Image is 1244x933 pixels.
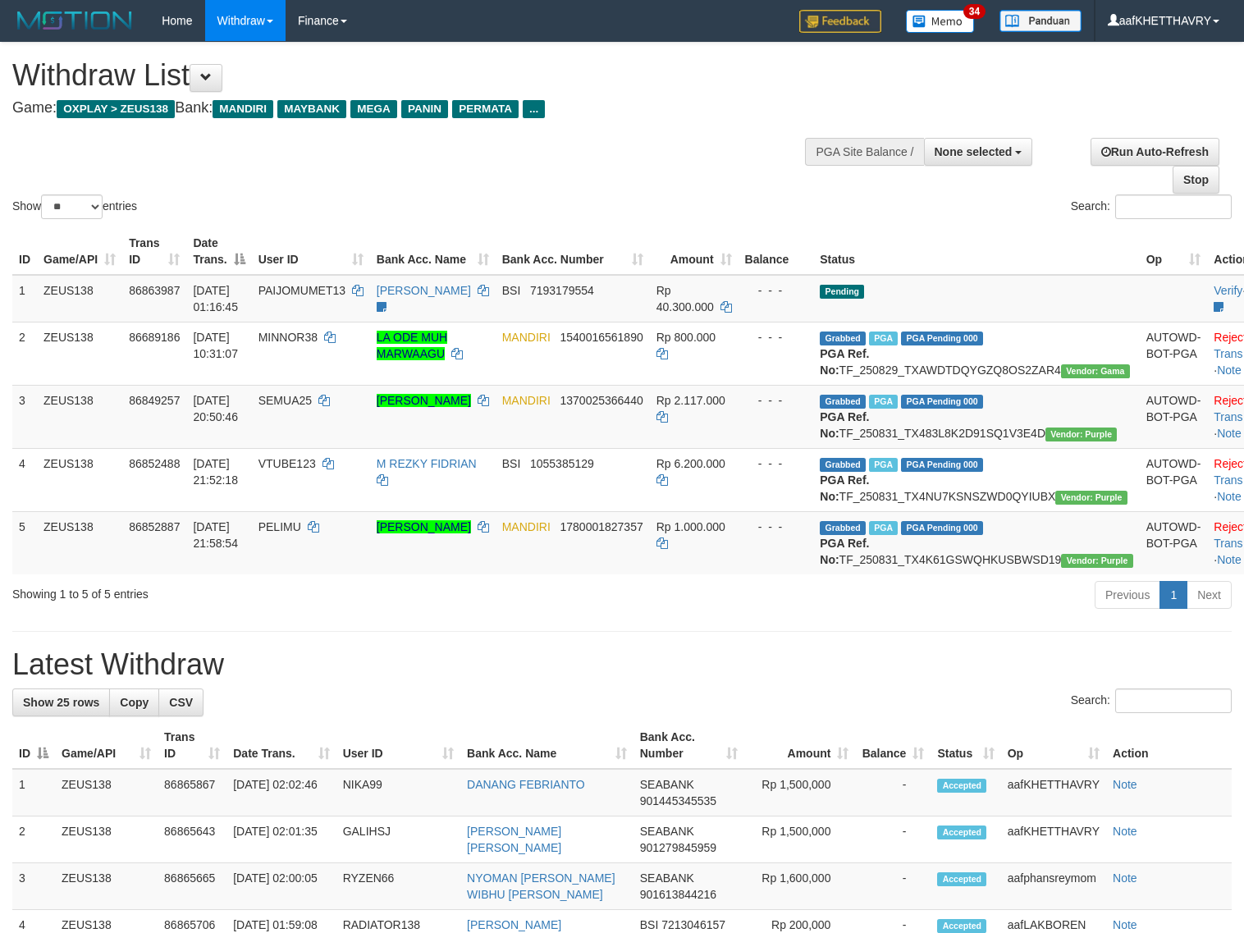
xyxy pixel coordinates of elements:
td: ZEUS138 [55,863,158,910]
span: BSI [502,457,521,470]
td: [DATE] 02:00:05 [226,863,336,910]
span: BSI [640,918,659,931]
span: CSV [169,696,193,709]
a: [PERSON_NAME] [PERSON_NAME] [467,825,561,854]
div: PGA Site Balance / [805,138,923,166]
a: Note [1113,918,1137,931]
th: User ID: activate to sort column ascending [252,228,370,275]
span: Grabbed [820,458,866,472]
span: MANDIRI [502,394,551,407]
td: GALIHSJ [336,816,460,863]
td: ZEUS138 [37,385,122,448]
span: SEMUA25 [258,394,312,407]
span: MINNOR38 [258,331,318,344]
span: 86852887 [129,520,180,533]
b: PGA Ref. No: [820,473,869,503]
td: 3 [12,385,37,448]
label: Show entries [12,194,137,219]
select: Showentries [41,194,103,219]
b: PGA Ref. No: [820,537,869,566]
a: Stop [1173,166,1219,194]
td: 3 [12,863,55,910]
th: Balance: activate to sort column ascending [855,722,931,769]
a: Note [1217,364,1242,377]
td: aafphansreymom [1001,863,1106,910]
img: MOTION_logo.png [12,8,137,33]
a: LA ODE MUH MARWAAGU [377,331,447,360]
a: Note [1113,825,1137,838]
span: Show 25 rows [23,696,99,709]
span: Grabbed [820,521,866,535]
span: Vendor URL: https://trx4.1velocity.biz [1055,491,1127,505]
th: ID: activate to sort column descending [12,722,55,769]
span: 86849257 [129,394,180,407]
td: RYZEN66 [336,863,460,910]
span: PANIN [401,100,448,118]
span: PGA Pending [901,521,983,535]
img: Button%20Memo.svg [906,10,975,33]
span: Marked by aafsreyleap [869,395,898,409]
b: PGA Ref. No: [820,347,869,377]
th: Bank Acc. Name: activate to sort column ascending [370,228,496,275]
th: Bank Acc. Number: activate to sort column ascending [633,722,744,769]
label: Search: [1071,688,1232,713]
span: ... [523,100,545,118]
th: Action [1106,722,1232,769]
div: - - - [745,329,807,345]
th: ID [12,228,37,275]
span: Rp 6.200.000 [656,457,725,470]
span: Copy 1370025366440 to clipboard [560,394,643,407]
span: Marked by aafkaynarin [869,332,898,345]
td: 2 [12,816,55,863]
a: Next [1187,581,1232,609]
span: Pending [820,285,864,299]
span: PERMATA [452,100,519,118]
td: AUTOWD-BOT-PGA [1140,385,1208,448]
span: 86689186 [129,331,180,344]
span: 86852488 [129,457,180,470]
td: aafKHETTHAVRY [1001,816,1106,863]
th: Game/API: activate to sort column ascending [37,228,122,275]
span: MANDIRI [213,100,273,118]
th: Date Trans.: activate to sort column descending [186,228,251,275]
h1: Latest Withdraw [12,648,1232,681]
th: Trans ID: activate to sort column ascending [122,228,186,275]
td: 86865867 [158,769,226,816]
span: Copy 1780001827357 to clipboard [560,520,643,533]
span: BSI [502,284,521,297]
td: [DATE] 02:01:35 [226,816,336,863]
a: 1 [1159,581,1187,609]
span: Rp 1.000.000 [656,520,725,533]
h4: Game: Bank: [12,100,813,117]
a: [PERSON_NAME] [377,520,471,533]
span: Accepted [937,919,986,933]
span: [DATE] 20:50:46 [193,394,238,423]
span: None selected [935,145,1013,158]
td: 5 [12,511,37,574]
td: - [855,769,931,816]
a: M REZKY FIDRIAN [377,457,477,470]
span: SEABANK [640,871,694,885]
span: 86863987 [129,284,180,297]
th: Bank Acc. Number: activate to sort column ascending [496,228,650,275]
img: Feedback.jpg [799,10,881,33]
td: [DATE] 02:02:46 [226,769,336,816]
td: 86865643 [158,816,226,863]
span: Copy 1540016561890 to clipboard [560,331,643,344]
span: PAIJOMUMET13 [258,284,345,297]
div: - - - [745,519,807,535]
a: Note [1217,427,1242,440]
span: PGA Pending [901,395,983,409]
span: Copy [120,696,149,709]
a: Note [1113,871,1137,885]
td: TF_250831_TX4K61GSWQHKUSBWSD19 [813,511,1139,574]
td: ZEUS138 [37,275,122,322]
span: MEGA [350,100,397,118]
a: Note [1217,490,1242,503]
a: [PERSON_NAME] [377,394,471,407]
span: Accepted [937,826,986,839]
td: TF_250829_TXAWDTDQYGZQ8OS2ZAR4 [813,322,1139,385]
span: SEABANK [640,778,694,791]
label: Search: [1071,194,1232,219]
td: 4 [12,448,37,511]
